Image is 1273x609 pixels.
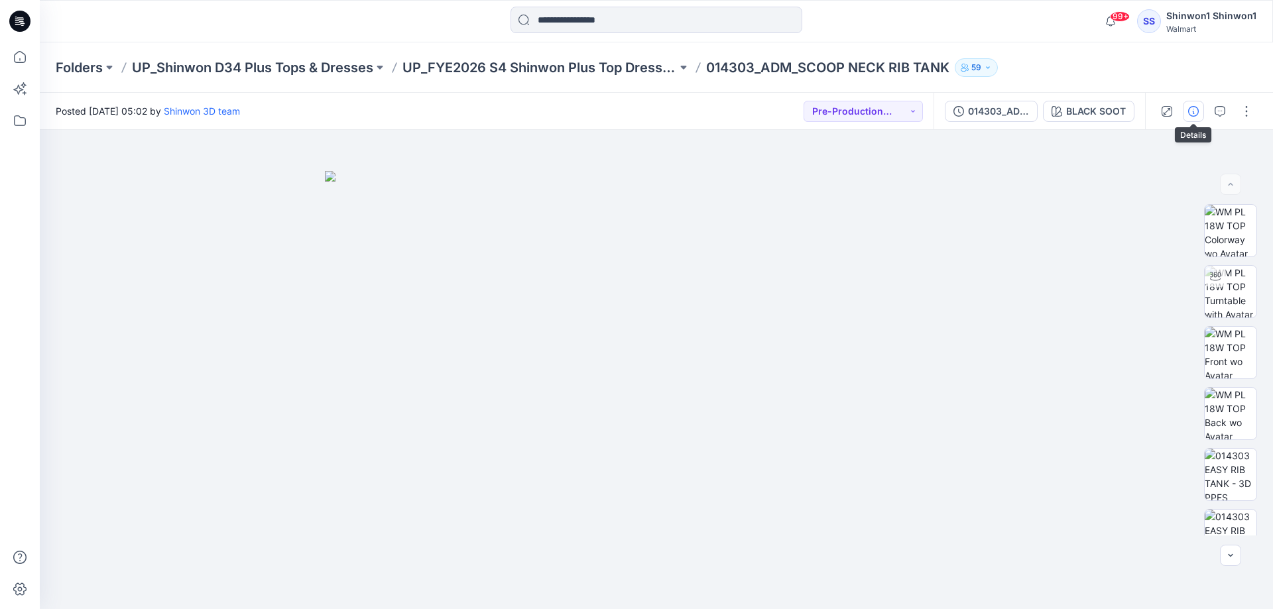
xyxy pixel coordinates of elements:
a: UP_FYE2026 S4 Shinwon Plus Top Dresses [402,58,677,77]
img: WM PL 18W TOP Back wo Avatar [1205,388,1256,439]
a: UP_Shinwon D34 Plus Tops & Dresses [132,58,373,77]
img: WM PL 18W TOP Front wo Avatar [1205,327,1256,378]
button: 014303_ADM_SCOOP NECK RIB TANK [945,101,1038,122]
a: Shinwon 3D team [164,105,240,117]
img: WM PL 18W TOP Turntable with Avatar [1205,266,1256,317]
img: WM PL 18W TOP Colorway wo Avatar [1205,205,1256,256]
span: 99+ [1110,11,1130,22]
p: 59 [971,60,981,75]
img: 014303 EASY RIB TANK - 3D PPFS FORM (2) [1205,510,1256,561]
a: Folders [56,58,103,77]
span: Posted [DATE] 05:02 by [56,104,240,118]
div: Shinwon1 Shinwon1 [1166,8,1256,24]
button: 59 [955,58,998,77]
div: Walmart [1166,24,1256,34]
img: 014303 EASY RIB TANK - 3D PPFS FORM (1) [1205,449,1256,500]
div: BLACK SOOT [1066,104,1126,119]
div: 014303_ADM_SCOOP NECK RIB TANK [968,104,1029,119]
button: Details [1183,101,1204,122]
p: 014303_ADM_SCOOP NECK RIB TANK [706,58,949,77]
button: BLACK SOOT [1043,101,1134,122]
div: SS [1137,9,1161,33]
